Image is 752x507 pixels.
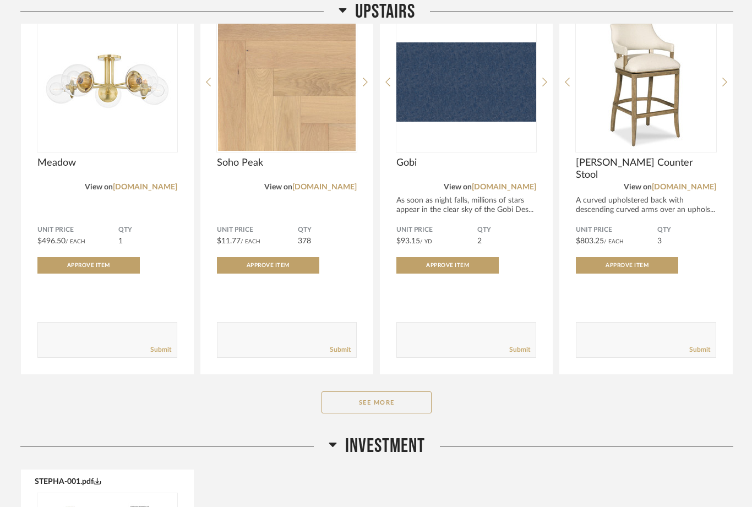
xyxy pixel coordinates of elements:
a: [DOMAIN_NAME] [652,183,716,191]
span: QTY [477,226,536,235]
span: / Each [241,239,260,244]
span: QTY [118,226,177,235]
span: 2 [477,237,482,245]
span: QTY [298,226,357,235]
a: Submit [150,345,171,355]
img: undefined [576,13,716,151]
span: Approve Item [67,263,110,268]
span: View on [264,183,292,191]
div: A curved upholstered back with descending curved arms over an uphols... [576,196,716,215]
button: STEPHA-001.pdf [35,477,101,486]
button: See More [321,391,432,413]
span: Approve Item [606,263,649,268]
span: 378 [298,237,311,245]
button: Approve Item [576,257,678,274]
span: Unit Price [217,226,298,235]
a: [DOMAIN_NAME] [472,183,536,191]
span: Unit Price [37,226,118,235]
span: Gobi [396,157,536,169]
img: undefined [37,13,177,151]
span: Approve Item [247,263,290,268]
span: Soho Peak [217,157,357,169]
span: $803.25 [576,237,604,245]
span: $11.77 [217,237,241,245]
span: View on [624,183,652,191]
span: Meadow [37,157,177,169]
span: View on [85,183,113,191]
span: $496.50 [37,237,66,245]
span: QTY [657,226,716,235]
button: Approve Item [217,257,319,274]
span: Approve Item [426,263,469,268]
button: Approve Item [396,257,499,274]
a: [DOMAIN_NAME] [113,183,177,191]
span: 1 [118,237,123,245]
a: Submit [509,345,530,355]
img: undefined [396,13,536,151]
span: / YD [420,239,432,244]
span: Unit Price [576,226,657,235]
span: Unit Price [396,226,477,235]
span: $93.15 [396,237,420,245]
button: Approve Item [37,257,140,274]
a: Submit [689,345,710,355]
span: / Each [66,239,85,244]
span: View on [444,183,472,191]
span: [PERSON_NAME] Counter Stool [576,157,716,181]
span: Investment [345,434,425,458]
img: undefined [217,13,357,151]
a: [DOMAIN_NAME] [292,183,357,191]
span: / Each [604,239,624,244]
div: As soon as night falls, millions of stars appear in the clear sky of the Gobi Des... [396,196,536,215]
a: Submit [330,345,351,355]
span: 3 [657,237,662,245]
